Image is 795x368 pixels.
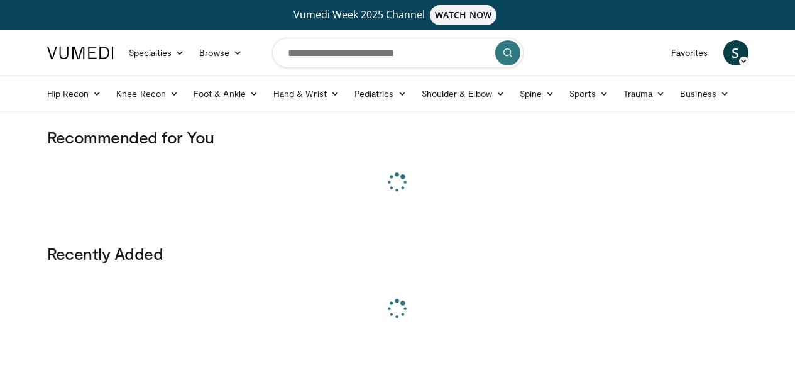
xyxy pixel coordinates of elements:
a: Spine [512,81,562,106]
a: Shoulder & Elbow [414,81,512,106]
a: Favorites [664,40,716,65]
a: Sports [562,81,616,106]
span: WATCH NOW [430,5,496,25]
a: Hand & Wrist [266,81,347,106]
a: S [723,40,748,65]
a: Specialties [121,40,192,65]
a: Knee Recon [109,81,186,106]
input: Search topics, interventions [272,38,524,68]
a: Trauma [616,81,673,106]
a: Pediatrics [347,81,414,106]
a: Vumedi Week 2025 ChannelWATCH NOW [49,5,747,25]
h3: Recommended for You [47,127,748,147]
a: Foot & Ankle [186,81,266,106]
a: Browse [192,40,249,65]
h3: Recently Added [47,243,748,264]
img: VuMedi Logo [47,47,114,59]
a: Business [672,81,737,106]
a: Hip Recon [40,81,109,106]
